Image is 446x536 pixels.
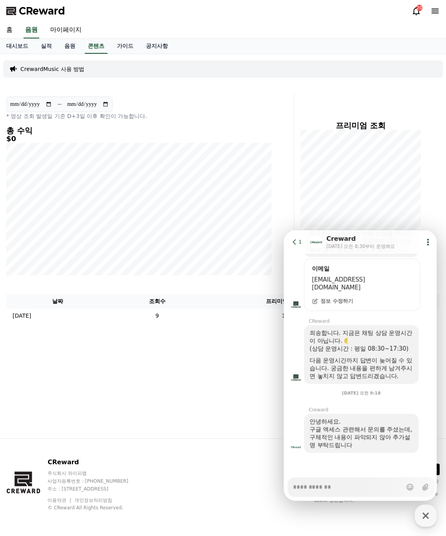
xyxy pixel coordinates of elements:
[411,6,421,16] a: 20
[47,470,143,476] p: 주식회사 와이피랩
[57,100,62,109] p: ~
[20,65,84,73] a: CrewardMusic 사용 방법
[19,5,65,17] span: CReward
[284,230,437,501] iframe: Channel chat
[205,294,362,309] th: 프리미엄 조회
[109,309,205,323] td: 9
[47,498,72,503] a: 이용약관
[6,294,109,309] th: 날짜
[35,39,58,54] a: 실적
[75,498,112,503] a: 개인정보처리방침
[205,309,362,323] td: 1
[58,39,82,54] a: 음원
[24,22,39,38] a: 음원
[13,312,31,320] p: [DATE]
[47,458,143,467] p: CReward
[47,505,143,511] p: © CReward All Rights Reserved.
[47,478,143,484] p: 사업자등록번호 : [PHONE_NUMBER]
[6,112,272,120] p: * 영상 조회 발생일 기준 D+3일 이후 확인이 가능합니다.
[6,126,272,135] h4: 총 수익
[109,294,205,309] th: 조회수
[6,135,272,143] h5: $0
[47,486,143,492] p: 주소 : [STREET_ADDRESS]
[44,22,88,38] a: 마이페이지
[416,5,422,11] div: 20
[111,39,140,54] a: 가이드
[300,121,421,130] h4: 프리미엄 조회
[85,39,107,54] a: 콘텐츠
[140,39,174,54] a: 공지사항
[6,5,65,17] a: CReward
